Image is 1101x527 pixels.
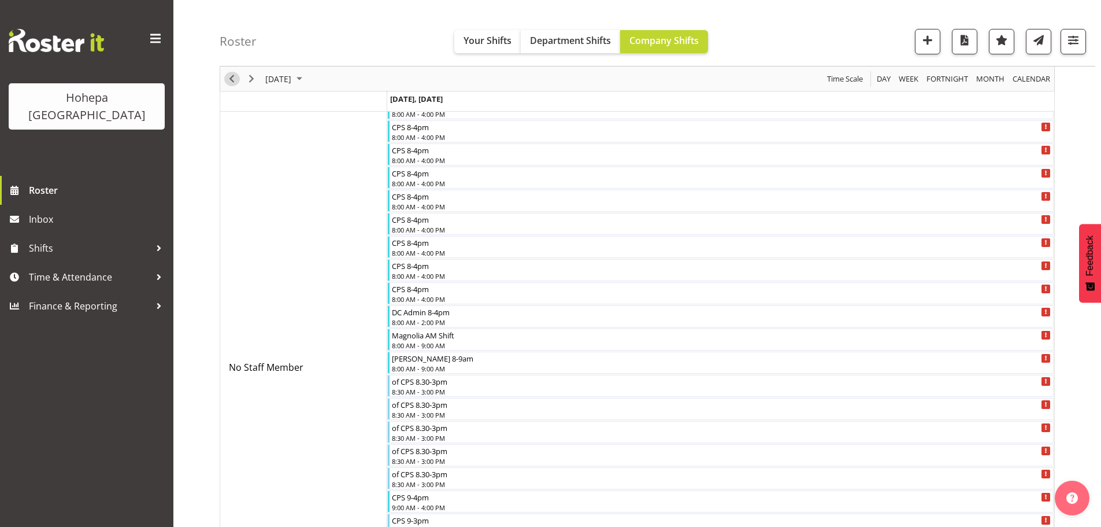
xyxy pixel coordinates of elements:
[392,503,1051,512] div: 9:00 AM - 4:00 PM
[388,282,1054,304] div: No Staff Member"s event - CPS 8-4pm Begin From Thursday, September 4, 2025 at 8:00:00 AM GMT+12:0...
[454,30,521,53] button: Your Shifts
[392,156,1051,165] div: 8:00 AM - 4:00 PM
[392,329,1051,341] div: Magnolia AM Shift
[629,34,699,47] span: Company Shifts
[1066,492,1078,504] img: help-xxl-2.png
[388,398,1054,420] div: No Staff Member"s event - of CPS 8.30-3pm Begin From Thursday, September 4, 2025 at 8:30:00 AM GM...
[826,72,864,86] span: Time Scale
[1011,72,1052,86] button: Month
[1079,224,1101,303] button: Feedback - Show survey
[392,179,1051,188] div: 8:00 AM - 4:00 PM
[392,341,1051,350] div: 8:00 AM - 9:00 AM
[392,260,1051,271] div: CPS 8-4pm
[392,294,1051,304] div: 8:00 AM - 4:00 PM
[29,182,168,199] span: Roster
[29,239,150,257] span: Shifts
[229,360,303,374] a: No Staff Member
[1011,72,1051,86] span: calendar
[9,29,104,52] img: Rosterit website logo
[388,467,1054,489] div: No Staff Member"s event - of CPS 8.30-3pm Begin From Thursday, September 4, 2025 at 8:30:00 AM GM...
[388,190,1054,212] div: No Staff Member"s event - CPS 8-4pm Begin From Thursday, September 4, 2025 at 8:00:00 AM GMT+12:0...
[388,167,1054,189] div: No Staff Member"s event - CPS 8-4pm Begin From Thursday, September 4, 2025 at 8:00:00 AM GMT+12:0...
[392,433,1051,443] div: 8:30 AM - 3:00 PM
[392,121,1051,132] div: CPS 8-4pm
[220,35,257,48] h4: Roster
[224,72,240,86] button: Previous
[388,120,1054,142] div: No Staff Member"s event - CPS 8-4pm Begin From Thursday, September 4, 2025 at 8:00:00 AM GMT+12:0...
[388,143,1054,165] div: No Staff Member"s event - CPS 8-4pm Begin From Thursday, September 4, 2025 at 8:00:00 AM GMT+12:0...
[925,72,969,86] span: Fortnight
[392,410,1051,419] div: 8:30 AM - 3:00 PM
[392,399,1051,410] div: of CPS 8.30-3pm
[388,375,1054,397] div: No Staff Member"s event - of CPS 8.30-3pm Begin From Thursday, September 4, 2025 at 8:30:00 AM GM...
[876,72,892,86] span: Day
[388,352,1054,374] div: No Staff Member"s event - Hilary 8-9am Begin From Thursday, September 4, 2025 at 8:00:00 AM GMT+1...
[242,67,261,91] div: Next
[1085,235,1095,276] span: Feedback
[392,468,1051,480] div: of CPS 8.30-3pm
[388,421,1054,443] div: No Staff Member"s event - of CPS 8.30-3pm Begin From Thursday, September 4, 2025 at 8:30:00 AM GM...
[974,72,1007,86] button: Timeline Month
[875,72,893,86] button: Timeline Day
[392,387,1051,396] div: 8:30 AM - 3:00 PM
[975,72,1006,86] span: Month
[952,29,977,54] button: Download a PDF of the roster for the current day
[915,29,940,54] button: Add a new shift
[897,72,921,86] button: Timeline Week
[989,29,1014,54] button: Highlight an important date within the roster.
[264,72,307,86] button: September 4, 2025
[464,34,511,47] span: Your Shifts
[392,318,1051,327] div: 8:00 AM - 2:00 PM
[392,213,1051,225] div: CPS 8-4pm
[392,456,1051,466] div: 8:30 AM - 3:00 PM
[29,211,168,228] span: Inbox
[1026,29,1051,54] button: Send a list of all shifts for the selected filtered period to all rostered employees.
[388,444,1054,466] div: No Staff Member"s event - of CPS 8.30-3pm Begin From Thursday, September 4, 2025 at 8:30:00 AM GM...
[825,72,865,86] button: Time Scale
[392,132,1051,142] div: 8:00 AM - 4:00 PM
[392,306,1051,318] div: DC Admin 8-4pm
[390,94,443,104] span: [DATE], [DATE]
[392,480,1051,489] div: 8:30 AM - 3:00 PM
[898,72,920,86] span: Week
[29,268,150,286] span: Time & Attendance
[530,34,611,47] span: Department Shifts
[29,297,150,315] span: Finance & Reporting
[392,190,1051,202] div: CPS 8-4pm
[388,213,1054,235] div: No Staff Member"s event - CPS 8-4pm Begin From Thursday, September 4, 2025 at 8:00:00 AM GMT+12:0...
[388,305,1054,327] div: No Staff Member"s event - DC Admin 8-4pm Begin From Thursday, September 4, 2025 at 8:00:00 AM GMT...
[20,89,153,124] div: Hohepa [GEOGRAPHIC_DATA]
[392,225,1051,234] div: 8:00 AM - 4:00 PM
[392,237,1051,248] div: CPS 8-4pm
[1061,29,1086,54] button: Filter Shifts
[925,72,970,86] button: Fortnight
[388,259,1054,281] div: No Staff Member"s event - CPS 8-4pm Begin From Thursday, September 4, 2025 at 8:00:00 AM GMT+12:0...
[388,329,1054,351] div: No Staff Member"s event - Magnolia AM Shift Begin From Thursday, September 4, 2025 at 8:00:00 AM ...
[620,30,708,53] button: Company Shifts
[388,236,1054,258] div: No Staff Member"s event - CPS 8-4pm Begin From Thursday, September 4, 2025 at 8:00:00 AM GMT+12:0...
[244,72,260,86] button: Next
[392,202,1051,211] div: 8:00 AM - 4:00 PM
[392,364,1051,373] div: 8:00 AM - 9:00 AM
[392,491,1051,503] div: CPS 9-4pm
[264,72,292,86] span: [DATE]
[392,283,1051,294] div: CPS 8-4pm
[392,109,1051,119] div: 8:00 AM - 4:00 PM
[392,514,1051,526] div: CPS 9-3pm
[222,67,242,91] div: Previous
[521,30,620,53] button: Department Shifts
[392,271,1051,281] div: 8:00 AM - 4:00 PM
[388,491,1054,513] div: No Staff Member"s event - CPS 9-4pm Begin From Thursday, September 4, 2025 at 9:00:00 AM GMT+12:0...
[392,422,1051,433] div: of CPS 8.30-3pm
[392,248,1051,257] div: 8:00 AM - 4:00 PM
[392,144,1051,156] div: CPS 8-4pm
[392,167,1051,179] div: CPS 8-4pm
[392,352,1051,364] div: [PERSON_NAME] 8-9am
[229,361,303,374] span: No Staff Member
[392,445,1051,456] div: of CPS 8.30-3pm
[392,375,1051,387] div: of CPS 8.30-3pm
